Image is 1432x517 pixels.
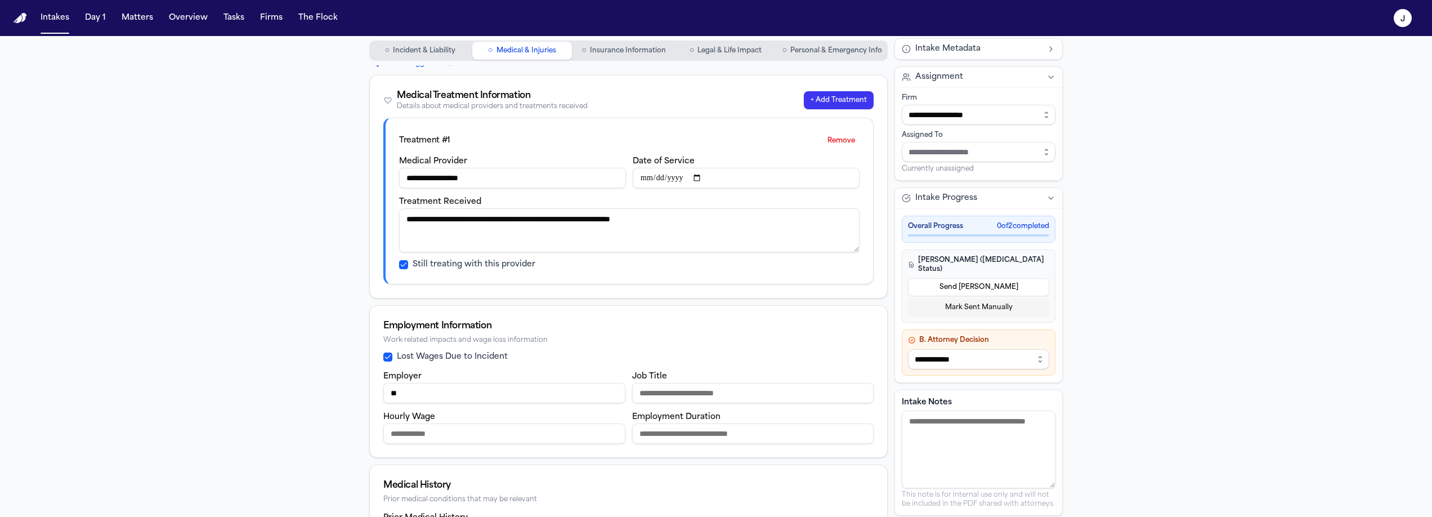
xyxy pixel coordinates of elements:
img: Finch Logo [14,13,27,24]
span: Insurance Information [590,46,666,55]
button: Firms [256,8,287,28]
div: Details about medical providers and treatments received [397,102,588,111]
input: Employer [383,383,625,403]
button: Go to Medical & Injuries [472,42,572,60]
h4: [PERSON_NAME] ([MEDICAL_DATA] Status) [908,256,1049,274]
p: This note is for internal use only and will not be included in the PDF shared with attorneys. [902,491,1055,509]
span: ○ [385,45,390,56]
button: Day 1 [80,8,110,28]
button: Send [PERSON_NAME] [908,278,1049,296]
span: Overall Progress [908,222,963,231]
div: Medical History [383,479,874,492]
input: Job title [632,383,874,403]
span: Medical & Injuries [496,46,556,55]
label: Hourly Wage [383,413,435,421]
div: Prior medical conditions that may be relevant [383,496,874,504]
label: Job Title [632,372,667,381]
span: Intake Metadata [915,43,981,55]
div: Assigned To [902,131,1055,140]
span: Currently unassigned [902,164,974,173]
label: Employer [383,372,422,381]
span: ○ [782,45,787,56]
input: Select firm [902,105,1055,125]
button: Intake Metadata [895,39,1062,59]
label: Intake Notes [902,397,1055,408]
a: Home [14,13,27,24]
label: Treatment Received [399,198,481,206]
button: Mark Sent Manually [908,298,1049,317]
span: ○ [581,45,586,56]
label: Medical Provider [399,157,467,166]
h4: B. Attorney Decision [908,336,1049,345]
input: Employment duration [632,424,874,444]
button: + Add Treatment [804,91,874,109]
input: Date of service [633,168,860,188]
span: Intake Progress [915,193,977,204]
div: Treatment # 1 [399,135,450,146]
div: Firm [902,93,1055,102]
input: Assign to staff member [902,142,1055,162]
textarea: Treatment received [399,208,860,252]
label: Date of Service [633,157,695,166]
button: Go to Legal & Life Impact [676,42,776,60]
button: Intakes [36,8,74,28]
button: The Flock [294,8,342,28]
span: Assignment [915,72,963,83]
input: Medical provider [399,168,626,188]
div: Work-related impacts and wage loss information [383,336,874,345]
span: 0 of 2 completed [997,222,1049,231]
span: ○ [690,45,694,56]
button: Matters [117,8,158,28]
label: Lost Wages Due to Incident [397,351,508,363]
input: Hourly wage [383,424,625,444]
button: Remove [823,132,860,150]
button: Go to Incident & Liability [370,42,470,60]
div: Medical Treatment Information [397,89,588,102]
label: Still treating with this provider [413,259,535,270]
button: Go to Insurance Information [574,42,674,60]
textarea: Intake notes [902,411,1055,488]
div: Employment Information [383,319,874,333]
span: Incident & Liability [393,46,455,55]
button: Go to Personal & Emergency Info [778,42,887,60]
button: Tasks [219,8,249,28]
span: ○ [488,45,493,56]
span: Legal & Life Impact [697,46,762,55]
label: Employment Duration [632,413,721,421]
button: Overview [164,8,212,28]
button: Intake Progress [895,188,1062,208]
button: Assignment [895,67,1062,87]
span: Personal & Emergency Info [790,46,882,55]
